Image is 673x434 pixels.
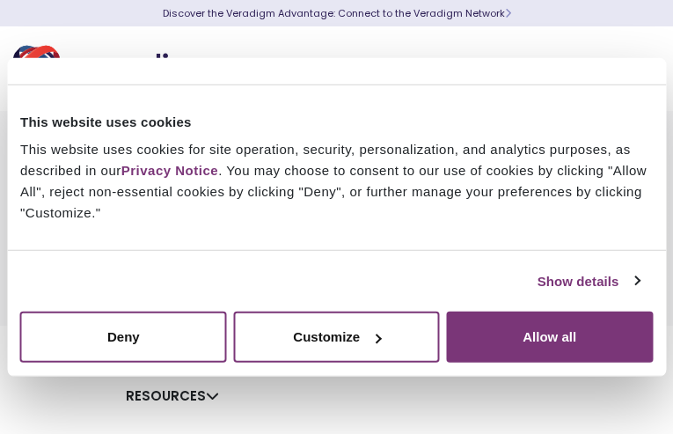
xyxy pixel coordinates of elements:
a: Show details [538,270,640,291]
a: Discover the Veradigm Advantage: Connect to the Veradigm NetworkLearn More [163,6,511,20]
button: Toggle Navigation Menu [620,46,647,92]
span: Learn More [505,6,511,20]
img: Veradigm logo [13,40,224,98]
a: Resources [126,386,219,405]
button: Allow all [446,312,653,363]
button: Customize [233,312,440,363]
a: Privacy Notice [121,163,218,178]
div: This website uses cookies for site operation, security, personalization, and analytics purposes, ... [20,139,653,224]
div: This website uses cookies [20,111,653,132]
button: Deny [20,312,227,363]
